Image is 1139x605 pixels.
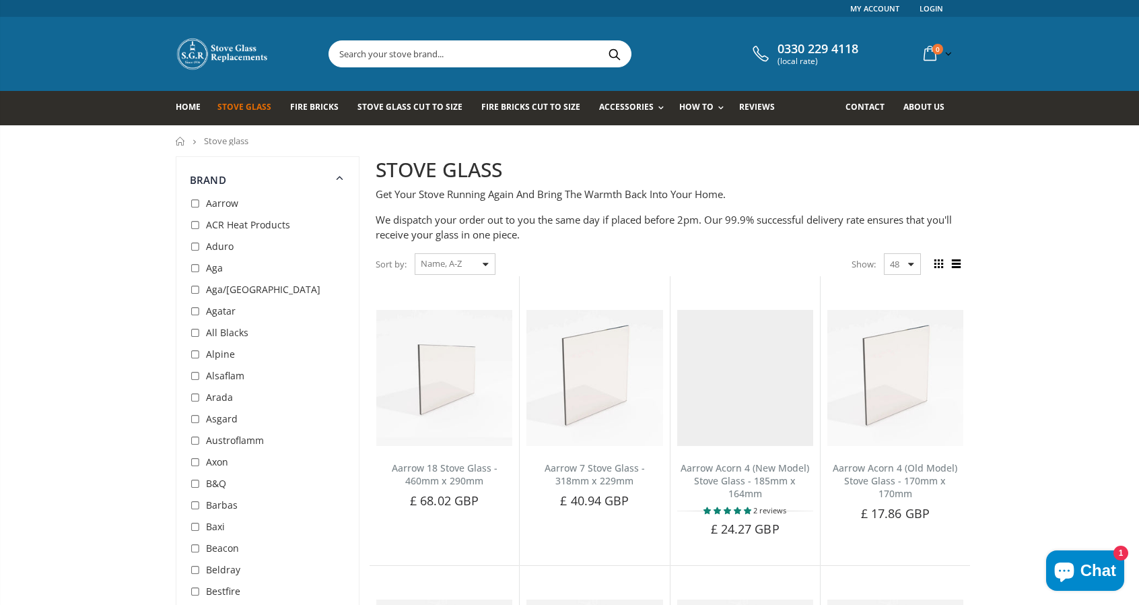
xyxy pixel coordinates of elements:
a: Home [176,137,186,146]
span: Agatar [206,305,236,317]
span: ACR Heat Products [206,218,290,231]
span: B&Q [206,477,226,490]
span: Aga/[GEOGRAPHIC_DATA] [206,283,320,296]
a: Fire Bricks Cut To Size [481,91,590,125]
a: Contact [845,91,895,125]
span: Alpine [206,348,235,360]
a: Fire Bricks [290,91,349,125]
span: All Blacks [206,326,248,339]
a: About us [903,91,955,125]
span: Fire Bricks Cut To Size [481,101,580,113]
span: Aarrow [206,197,238,210]
span: Bestfire [206,585,240,598]
span: Show: [852,253,876,275]
span: £ 68.02 GBP [410,492,479,509]
img: Stove Glass Replacement [176,37,270,71]
span: Aga [206,261,223,274]
span: Arada [206,391,233,404]
span: Stove glass [204,135,248,147]
span: Axon [206,455,228,468]
span: Barbas [206,499,238,511]
a: Aarrow 7 Stove Glass - 318mm x 229mm [545,461,645,487]
a: Aarrow Acorn 4 (New Model) Stove Glass - 185mm x 164mm [681,461,809,500]
a: Accessories [599,91,670,125]
span: Beldray [206,563,240,576]
span: £ 17.86 GBP [861,505,930,521]
a: Home [176,91,211,125]
span: 5.00 stars [703,505,753,515]
img: Aarrow Acorn 4 Old Model Stove Glass [827,310,963,446]
span: 0330 229 4118 [778,42,858,57]
span: List view [948,257,963,272]
span: Sort by: [376,253,407,276]
a: Stove Glass Cut To Size [357,91,472,125]
img: Aarrow 7 Stove Glass [526,310,662,446]
a: 0 [918,40,955,67]
p: We dispatch your order out to you the same day if placed before 2pm. Our 99.9% successful deliver... [376,212,963,243]
input: Search your stove brand... [329,41,782,67]
span: How To [679,101,714,113]
a: How To [679,91,730,125]
span: Stove Glass [217,101,271,113]
span: 0 [932,44,943,55]
span: Reviews [739,101,775,113]
span: Contact [845,101,885,113]
span: Beacon [206,542,239,554]
img: Aarrow 18 Stove Glass [376,310,512,446]
span: £ 40.94 GBP [560,492,629,509]
span: £ 24.27 GBP [711,521,780,537]
span: Austroflamm [206,434,264,447]
span: Home [176,101,201,113]
span: Grid view [931,257,946,272]
a: Aarrow 18 Stove Glass - 460mm x 290mm [392,461,497,487]
p: Get Your Stove Running Again And Bring The Warmth Back Into Your Home. [376,187,963,202]
span: 2 reviews [753,505,786,515]
button: Search [599,41,629,67]
h2: STOVE GLASS [376,156,963,184]
inbox-online-store-chat: Shopify online store chat [1042,550,1128,594]
span: Fire Bricks [290,101,339,113]
a: Reviews [739,91,785,125]
a: Aarrow Acorn 4 (Old Model) Stove Glass - 170mm x 170mm [833,461,957,500]
span: Aduro [206,240,234,253]
a: 0330 229 4118 (local rate) [749,42,858,66]
span: Asgard [206,412,238,425]
span: Alsaflam [206,369,244,382]
span: Baxi [206,520,225,533]
a: Stove Glass [217,91,281,125]
span: Accessories [599,101,654,113]
span: Brand [190,173,226,187]
span: About us [903,101,944,113]
span: Stove Glass Cut To Size [357,101,462,113]
span: (local rate) [778,57,858,66]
